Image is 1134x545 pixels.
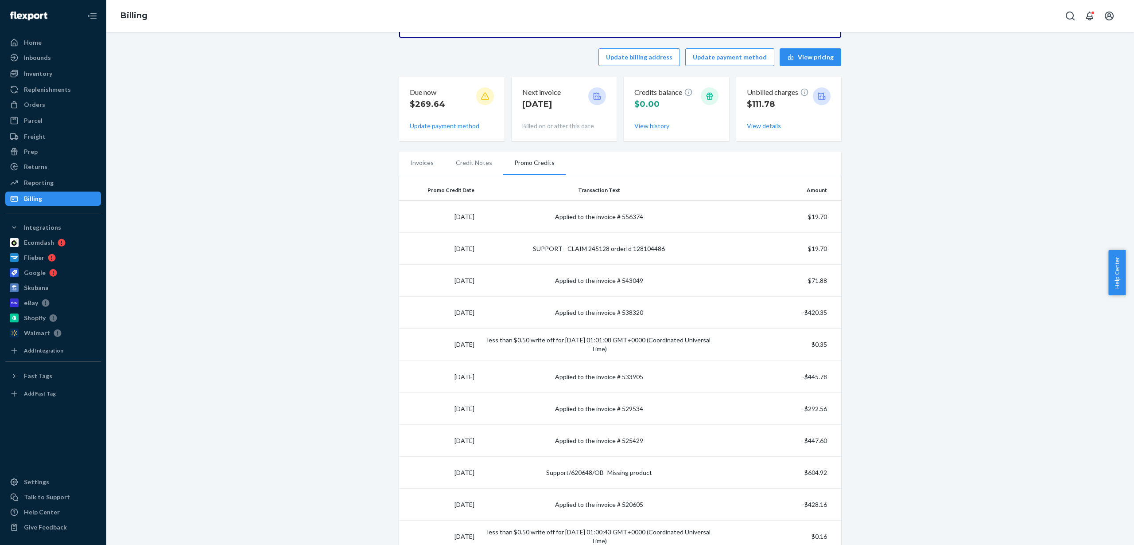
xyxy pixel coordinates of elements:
[24,238,54,247] div: Ecomdash
[399,361,478,393] td: [DATE]
[399,489,478,521] td: [DATE]
[24,347,63,354] div: Add Integration
[720,425,841,457] td: -$447.60
[634,122,669,130] button: View history
[24,194,42,203] div: Billing
[5,235,101,250] a: Ecomdash
[5,129,101,144] a: Freight
[5,220,101,235] button: Integrations
[720,393,841,425] td: -$292.56
[1108,250,1126,295] button: Help Center
[24,314,46,322] div: Shopify
[24,372,52,380] div: Fast Tags
[410,122,479,130] button: Update payment method
[478,233,720,265] td: SUPPORT - CLAIM 245128 orderId 128104486
[720,180,841,201] th: Amount
[5,82,101,97] a: Replenishments
[13,331,199,420] p: Use this report after you connect a new integration to your Flexport organization to , including ...
[113,3,155,29] ol: breadcrumbs
[24,116,43,125] div: Parcel
[720,201,841,233] td: -$19.70
[478,457,720,489] td: Support/620648/OB- Missing product
[1100,7,1118,25] button: Open account menu
[5,114,101,128] a: Parcel
[5,369,101,383] button: Fast Tags
[24,147,38,156] div: Prep
[24,523,67,532] div: Give Feedback
[478,393,720,425] td: Applied to the invoice # 529534
[24,53,51,62] div: Inbounds
[720,361,841,393] td: -$445.78
[5,176,101,190] a: Reporting
[24,162,47,171] div: Returns
[13,157,183,180] a: Learn more about SKU Aliases.
[13,345,196,380] strong: verify that the new product catalog has fully synced with your existing catalog
[399,393,478,425] td: [DATE]
[634,99,660,109] span: $0.00
[5,505,101,519] a: Help Center
[720,297,841,329] td: -$420.35
[5,520,101,534] button: Give Feedback
[24,38,42,47] div: Home
[5,281,101,295] a: Skubana
[1061,7,1079,25] button: Open Search Box
[685,48,774,66] button: Update payment method
[13,79,199,181] p: This report lists all of the SKUs (stock keeping units) in your Flexport catalog, as well as thei...
[5,475,101,489] a: Settings
[24,390,56,397] div: Add Fast Tag
[478,425,720,457] td: Applied to the invoice # 525429
[1081,7,1099,25] button: Open notifications
[83,7,101,25] button: Close Navigation
[399,152,445,174] li: Invoices
[634,87,693,98] p: Credits balance
[24,85,71,94] div: Replenishments
[24,223,61,232] div: Integrations
[10,12,47,20] img: Flexport logo
[720,329,841,361] td: $0.35
[478,201,720,233] td: Applied to the invoice # 556374
[445,152,503,174] li: Credit Notes
[720,233,841,265] td: $19.70
[120,11,148,20] a: Billing
[522,98,561,110] p: [DATE]
[24,508,60,517] div: Help Center
[399,425,478,457] td: [DATE]
[24,478,49,486] div: Settings
[478,361,720,393] td: Applied to the invoice # 533905
[5,160,101,174] a: Returns
[478,297,720,329] td: Applied to the invoice # 538320
[522,122,606,130] p: Billed on or after this date
[598,48,680,66] button: Update billing address
[5,296,101,310] a: eBay
[399,233,478,265] td: [DATE]
[410,98,445,110] p: $269.64
[5,326,101,340] a: Walmart
[5,251,101,265] a: Flieber
[74,208,110,218] strong: Inventory
[478,489,720,521] td: Applied to the invoice # 520605
[24,493,70,502] div: Talk to Support
[5,98,101,112] a: Orders
[13,310,199,326] h2: Purpose
[5,192,101,206] a: Billing
[747,98,809,110] p: $111.78
[720,265,841,297] td: -$71.88
[24,268,46,277] div: Google
[478,265,720,297] td: Applied to the invoice # 543049
[5,387,101,401] a: Add Fast Tag
[13,18,199,47] div: 520 Products - All SKUs With DIMs And Alias Counts Report
[747,87,809,98] p: Unbilled charges
[503,152,566,175] li: Promo Credits
[24,69,52,78] div: Inventory
[24,100,45,109] div: Orders
[747,122,781,130] button: View details
[399,265,478,297] td: [DATE]
[24,298,38,307] div: eBay
[720,489,841,521] td: -$428.16
[24,132,46,141] div: Freight
[399,180,478,201] th: Promo Credit Date
[399,329,478,361] td: [DATE]
[5,311,101,325] a: Shopify
[720,457,841,489] td: $604.92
